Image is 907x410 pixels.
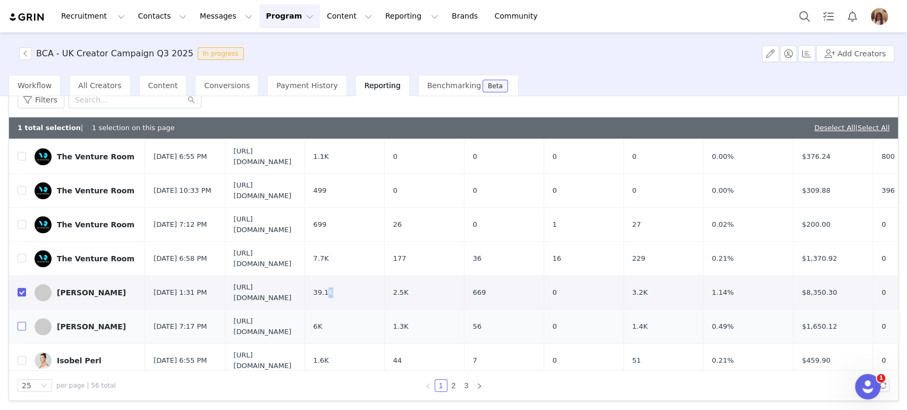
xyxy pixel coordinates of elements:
span: 7 [473,355,477,366]
span: All Creators [78,81,121,90]
b: 1 total selection [18,124,81,132]
div: The Venture Room [57,152,134,161]
span: 0.21% [712,355,734,366]
a: [PERSON_NAME] [35,318,137,335]
span: 0 [393,185,397,196]
span: 1.14% [712,287,734,298]
span: 0.02% [712,219,734,230]
span: 1.1K [313,151,329,162]
button: Add Creators [816,45,894,62]
span: 0 [881,321,886,332]
button: Profile [864,8,898,25]
img: bff6f5da-c049-4168-bbdf-4e3ee95c1c62.png [871,8,888,25]
span: Reporting [365,81,401,90]
input: Search... [69,91,201,108]
span: 0.49% [712,321,734,332]
a: 3 [461,380,472,391]
span: 0 [473,151,477,162]
a: The Venture Room [35,148,137,165]
span: 499 [313,185,327,196]
a: 2 [448,380,460,391]
span: In progress [198,47,244,60]
li: 3 [460,379,473,392]
div: The Venture Room [57,220,134,229]
button: Recruitment [55,4,131,28]
span: $309.88 [802,185,830,196]
button: Notifications [841,4,864,28]
span: 800 [881,151,895,162]
img: grin logo [9,12,46,22]
a: 1 [435,380,447,391]
img: de09588b-71cf-4e1e-b5ee-342d8eab028e.jpg [35,352,52,369]
img: 08d51eb5-6790-4310-b538-dac0cdee4bc3.jpg [35,216,52,233]
span: | [855,124,889,132]
span: 0 [553,321,557,332]
a: Tasks [817,4,840,28]
span: 7.7K [313,253,329,264]
div: 25 [22,380,31,391]
img: 08d51eb5-6790-4310-b538-dac0cdee4bc3.jpg [35,148,52,165]
span: 1.3K [393,321,409,332]
div: Beta [488,83,503,89]
span: 1.4K [632,321,648,332]
div: The Venture Room [57,186,134,195]
span: [DATE] 7:17 PM [154,321,207,332]
span: 0 [553,355,557,366]
div: [PERSON_NAME] [57,322,126,331]
span: Benchmarking [427,81,481,90]
i: icon: down [41,382,47,390]
span: 0.21% [712,253,734,264]
button: Filters [18,91,64,108]
a: Brands [445,4,487,28]
div: [PERSON_NAME] [57,288,126,297]
span: 26 [393,219,402,230]
li: Previous Page [422,379,435,392]
span: 6K [313,321,323,332]
a: Deselect All [814,124,855,132]
i: icon: search [188,96,195,104]
span: 1 [553,219,557,230]
span: [DATE] 6:58 PM [154,253,207,264]
h3: BCA - UK Creator Campaign Q3 2025 [36,47,193,60]
span: Conversions [204,81,250,90]
span: 56 [473,321,482,332]
span: [URL][DOMAIN_NAME] [234,316,296,337]
span: per page | 56 total [56,381,116,390]
button: Search [793,4,816,28]
span: 51 [632,355,641,366]
span: 27 [632,219,641,230]
span: 0 [881,355,886,366]
span: [DATE] 6:55 PM [154,355,207,366]
span: $376.24 [802,151,830,162]
span: 39.1K [313,287,333,298]
i: icon: left [425,383,431,389]
span: [DATE] 7:12 PM [154,219,207,230]
span: 0 [473,219,477,230]
span: [URL][DOMAIN_NAME] [234,248,296,269]
img: 08d51eb5-6790-4310-b538-dac0cdee4bc3.jpg [35,250,52,267]
a: The Venture Room [35,182,137,199]
span: 0 [881,219,886,230]
span: [DATE] 6:55 PM [154,151,207,162]
a: [PERSON_NAME] [35,284,137,301]
a: The Venture Room [35,250,137,267]
span: 0 [553,185,557,196]
span: 2.5K [393,287,409,298]
button: Program [259,4,320,28]
div: The Venture Room [57,254,134,263]
button: Contacts [132,4,193,28]
span: 16 [553,253,562,264]
span: 1.6K [313,355,329,366]
span: [DATE] 1:31 PM [154,287,207,298]
span: [URL][DOMAIN_NAME] [234,350,296,371]
span: 44 [393,355,402,366]
a: Isobel Perl [35,352,137,369]
span: 0 [553,287,557,298]
span: [URL][DOMAIN_NAME] [234,146,296,167]
span: 36 [473,253,482,264]
span: 669 [473,287,486,298]
button: Reporting [379,4,445,28]
span: 0.00% [712,185,734,196]
a: Select All [858,124,889,132]
span: 0 [881,253,886,264]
